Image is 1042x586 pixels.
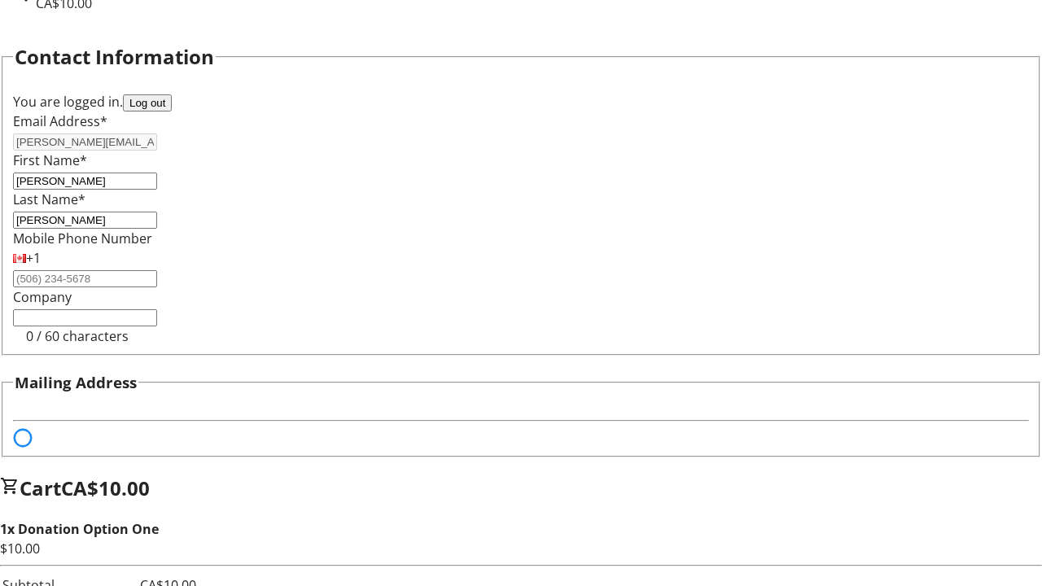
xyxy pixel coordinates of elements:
label: Company [13,288,72,306]
label: Email Address* [13,112,107,130]
h3: Mailing Address [15,371,137,394]
div: You are logged in. [13,92,1029,112]
label: Last Name* [13,190,85,208]
input: (506) 234-5678 [13,270,157,287]
h2: Contact Information [15,42,214,72]
tr-character-limit: 0 / 60 characters [26,327,129,345]
span: Cart [20,474,61,501]
span: CA$10.00 [61,474,150,501]
label: Mobile Phone Number [13,230,152,247]
label: First Name* [13,151,87,169]
button: Log out [123,94,172,112]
